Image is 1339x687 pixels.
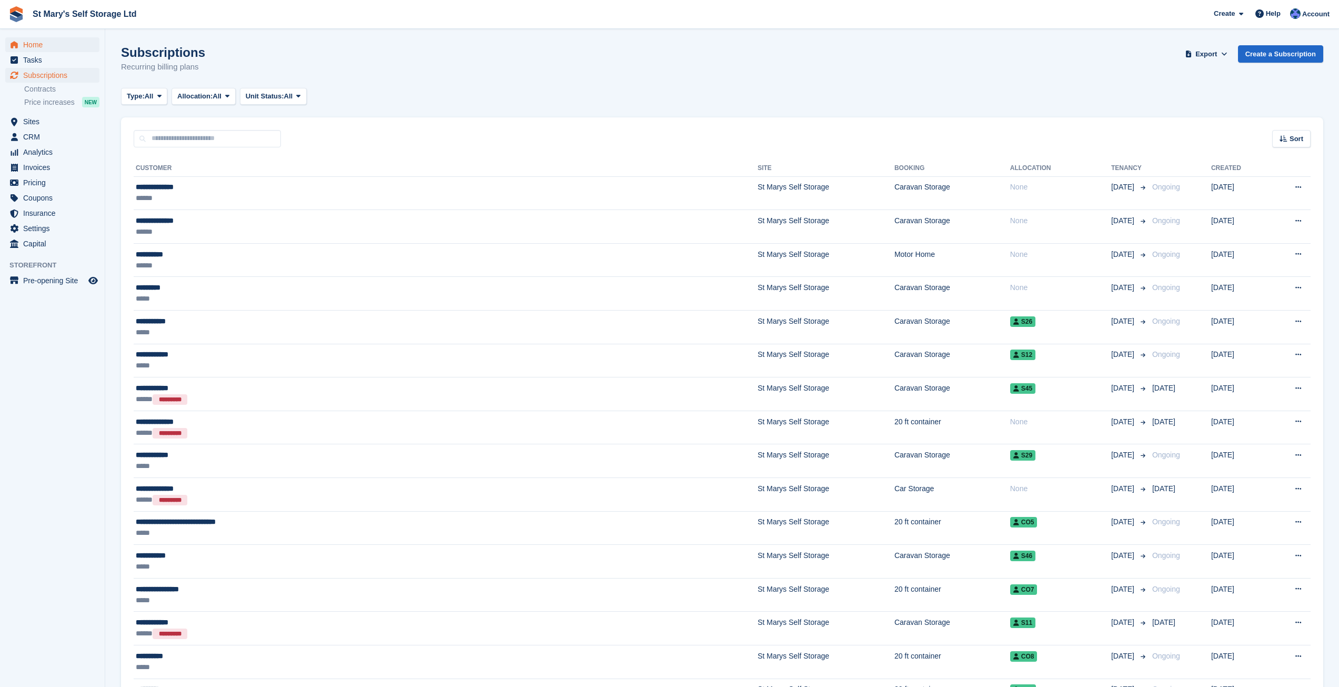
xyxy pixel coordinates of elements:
[1195,49,1217,59] span: Export
[23,37,86,52] span: Home
[1010,350,1035,360] span: S12
[758,612,894,645] td: St Marys Self Storage
[1152,652,1180,660] span: Ongoing
[758,160,894,177] th: Site
[1211,612,1268,645] td: [DATE]
[1111,416,1136,427] span: [DATE]
[5,37,99,52] a: menu
[1152,551,1180,560] span: Ongoing
[1111,249,1136,260] span: [DATE]
[145,91,154,102] span: All
[1010,651,1038,662] span: CO8
[1211,545,1268,579] td: [DATE]
[1211,243,1268,277] td: [DATE]
[23,53,86,67] span: Tasks
[758,511,894,545] td: St Marys Self Storage
[758,176,894,210] td: St Marys Self Storage
[1266,8,1281,19] span: Help
[246,91,284,102] span: Unit Status:
[1211,377,1268,411] td: [DATE]
[23,191,86,205] span: Coupons
[23,160,86,175] span: Invoices
[1152,317,1180,325] span: Ongoing
[894,243,1010,277] td: Motor Home
[121,88,167,105] button: Type: All
[1152,384,1175,392] span: [DATE]
[240,88,307,105] button: Unit Status: All
[1290,8,1301,19] img: Matthew Keenan
[1111,516,1136,527] span: [DATE]
[23,145,86,160] span: Analytics
[213,91,222,102] span: All
[1010,551,1035,561] span: S46
[9,260,105,271] span: Storefront
[758,210,894,244] td: St Marys Self Storage
[1152,250,1180,258] span: Ongoing
[1111,383,1136,394] span: [DATE]
[1211,210,1268,244] td: [DATE]
[1152,517,1180,526] span: Ongoing
[758,645,894,679] td: St Marys Self Storage
[894,344,1010,377] td: Caravan Storage
[1214,8,1235,19] span: Create
[1290,134,1303,144] span: Sort
[5,53,99,67] a: menu
[894,545,1010,579] td: Caravan Storage
[1152,618,1175,626] span: [DATE]
[1211,478,1268,512] td: [DATE]
[1111,182,1136,193] span: [DATE]
[5,145,99,160] a: menu
[127,91,145,102] span: Type:
[758,377,894,411] td: St Marys Self Storage
[1152,183,1180,191] span: Ongoing
[87,274,99,287] a: Preview store
[5,175,99,190] a: menu
[23,175,86,190] span: Pricing
[5,273,99,288] a: menu
[1211,444,1268,478] td: [DATE]
[1211,160,1268,177] th: Created
[1010,450,1035,461] span: S29
[1211,311,1268,344] td: [DATE]
[1211,344,1268,377] td: [DATE]
[5,236,99,251] a: menu
[23,273,86,288] span: Pre-opening Site
[5,206,99,221] a: menu
[894,511,1010,545] td: 20 ft container
[894,411,1010,444] td: 20 ft container
[23,236,86,251] span: Capital
[894,612,1010,645] td: Caravan Storage
[5,221,99,236] a: menu
[1302,9,1330,19] span: Account
[23,114,86,129] span: Sites
[23,221,86,236] span: Settings
[1111,483,1136,494] span: [DATE]
[1111,651,1136,662] span: [DATE]
[24,84,99,94] a: Contracts
[1010,618,1035,628] span: S11
[758,545,894,579] td: St Marys Self Storage
[1010,249,1111,260] div: None
[121,61,205,73] p: Recurring billing plans
[1010,416,1111,427] div: None
[1010,215,1111,226] div: None
[894,645,1010,679] td: 20 ft container
[1152,484,1175,493] span: [DATE]
[1010,160,1111,177] th: Allocation
[758,578,894,612] td: St Marys Self Storage
[1010,383,1035,394] span: S45
[894,160,1010,177] th: Booking
[28,5,141,23] a: St Mary's Self Storage Ltd
[23,130,86,144] span: CRM
[1152,283,1180,292] span: Ongoing
[177,91,213,102] span: Allocation:
[758,411,894,444] td: St Marys Self Storage
[1183,45,1230,63] button: Export
[1211,645,1268,679] td: [DATE]
[1111,215,1136,226] span: [DATE]
[1152,451,1180,459] span: Ongoing
[894,210,1010,244] td: Caravan Storage
[1111,349,1136,360] span: [DATE]
[758,277,894,311] td: St Marys Self Storage
[1211,511,1268,545] td: [DATE]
